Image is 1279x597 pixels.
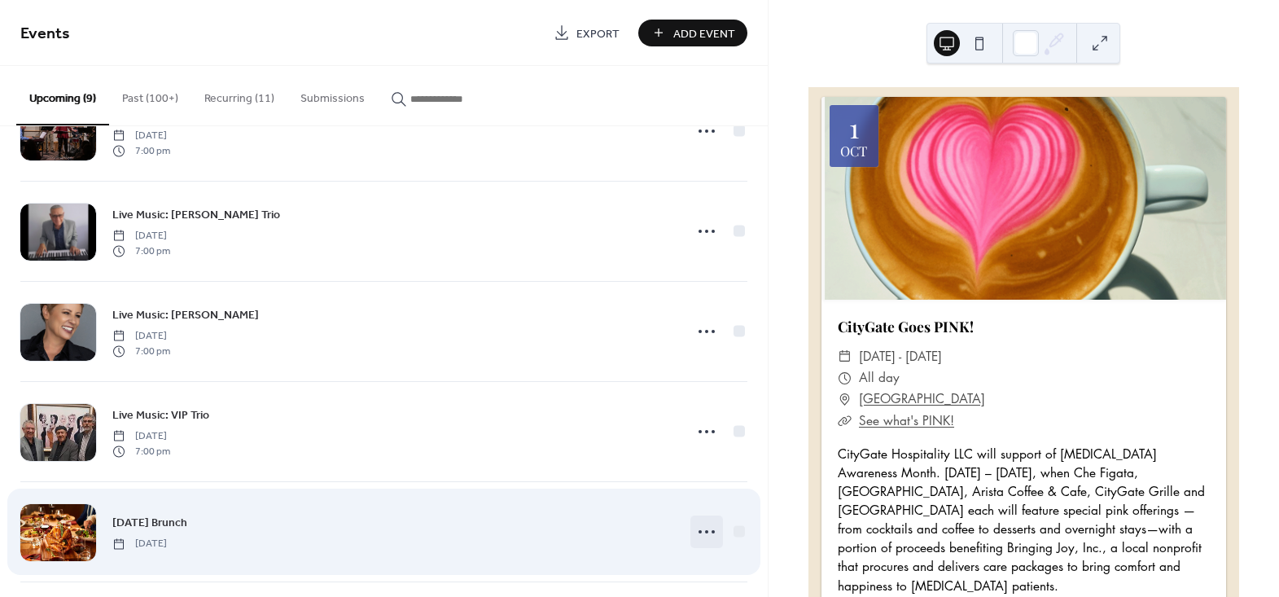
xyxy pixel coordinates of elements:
[673,25,735,42] span: Add Event
[112,305,259,324] a: Live Music: [PERSON_NAME]
[112,329,170,344] span: [DATE]
[840,144,867,158] div: Oct
[638,20,747,46] button: Add Event
[112,229,170,244] span: [DATE]
[838,346,852,367] div: ​
[859,388,985,410] a: [GEOGRAPHIC_DATA]
[112,307,259,324] span: Live Music: [PERSON_NAME]
[859,367,900,388] span: All day
[821,445,1226,595] div: CityGate Hospitality LLC will support of [MEDICAL_DATA] Awareness Month. [DATE] – [DATE], when Ch...
[541,20,632,46] a: Export
[112,344,170,358] span: 7:00 pm
[112,205,280,224] a: Live Music: [PERSON_NAME] Trio
[191,66,287,124] button: Recurring (11)
[859,413,954,428] a: See what's PINK!
[859,346,942,367] span: [DATE] - [DATE]
[112,407,209,424] span: Live Music: VIP Trio
[109,66,191,124] button: Past (100+)
[112,515,187,532] span: [DATE] Brunch
[20,18,70,50] span: Events
[112,429,170,444] span: [DATE]
[112,537,167,551] span: [DATE]
[838,367,852,388] div: ​
[576,25,620,42] span: Export
[112,406,209,424] a: Live Music: VIP Trio
[112,444,170,459] span: 7:00 pm
[112,207,280,224] span: Live Music: [PERSON_NAME] Trio
[112,244,170,258] span: 7:00 pm
[838,388,852,410] div: ​
[838,317,974,336] a: CityGate Goes PINK!
[838,410,852,432] div: ​
[287,66,378,124] button: Submissions
[112,129,170,143] span: [DATE]
[112,143,170,158] span: 7:00 pm
[849,114,859,141] div: 1
[16,66,109,125] button: Upcoming (9)
[112,513,187,532] a: [DATE] Brunch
